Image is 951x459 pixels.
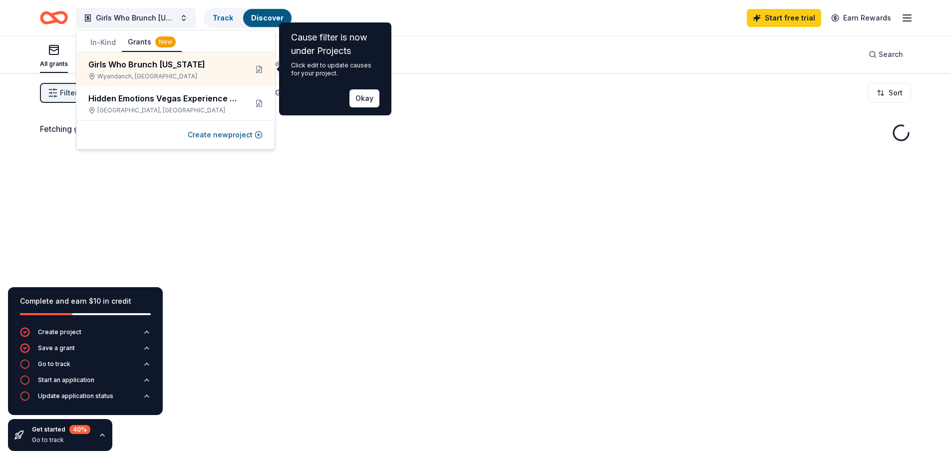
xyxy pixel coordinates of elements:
div: CyberGrants [255,87,299,99]
div: Complete and earn $10 in credit [20,295,151,307]
div: Click edit to update causes for your project. [291,61,379,77]
div: Girls Who Brunch [US_STATE] [88,58,239,70]
button: Create project [20,327,151,343]
span: Sort [889,87,903,99]
div: New [155,36,176,47]
button: Search [861,44,911,64]
span: Search [879,48,903,60]
div: Wyandanch, [GEOGRAPHIC_DATA] [88,72,239,80]
span: Girls Who Brunch [US_STATE] [96,12,176,24]
div: Go to track [38,360,70,368]
button: Create newproject [188,129,263,141]
button: Update application status [20,391,151,407]
button: Sort [868,83,911,103]
div: Start an application [38,376,94,384]
button: Start an application [20,375,151,391]
button: TrackDiscover [204,8,293,28]
div: 40 % [69,425,90,434]
div: Create project [38,328,81,336]
button: Okay [349,89,379,107]
div: Fetching grants, one moment... [40,123,911,135]
div: All grants [40,60,68,68]
div: Cause filter is now under Projects [291,30,379,57]
a: Track [213,13,233,22]
div: Get started [32,425,90,434]
button: All grants [40,40,68,73]
button: In-Kind [84,33,122,51]
div: Save a grant [38,344,75,352]
a: Home [40,6,68,29]
div: Hidden Emotions Vegas Experience 2024 [88,92,239,104]
button: Grants [122,33,182,52]
div: [GEOGRAPHIC_DATA], [GEOGRAPHIC_DATA] [88,106,239,114]
a: Discover [251,13,284,22]
a: Earn Rewards [825,9,897,27]
button: Save a grant [20,343,151,359]
div: Update application status [38,392,113,400]
div: Go to track [32,436,90,444]
button: Go to track [20,359,151,375]
button: Girls Who Brunch [US_STATE] [76,8,196,28]
button: CyberGrants [245,83,307,103]
a: Start free trial [747,9,821,27]
span: Filter [60,87,77,99]
button: Filter1 [40,83,85,103]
